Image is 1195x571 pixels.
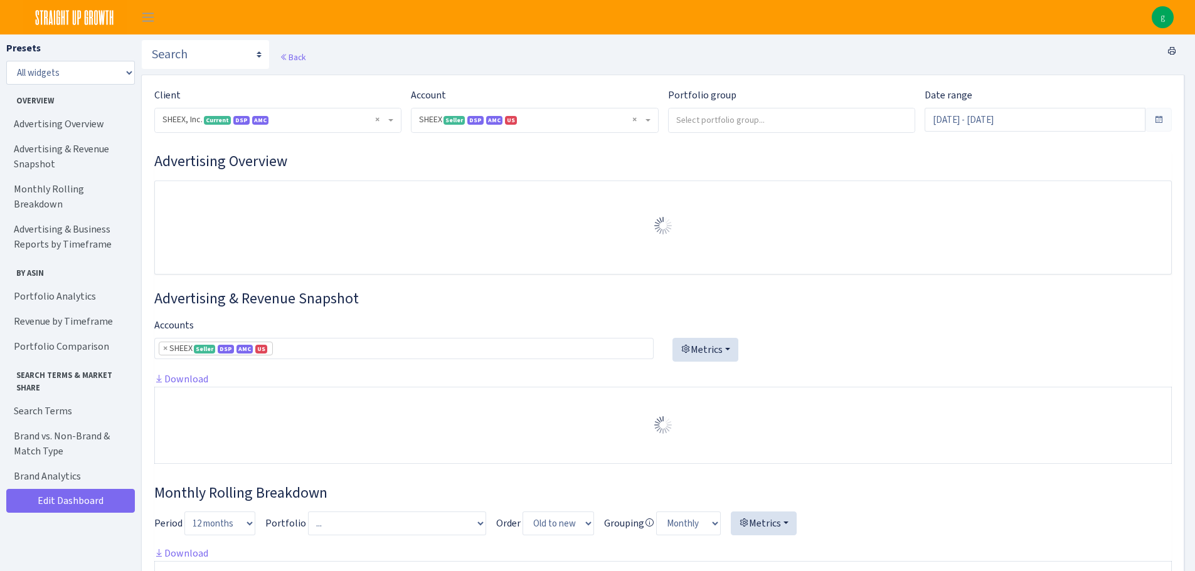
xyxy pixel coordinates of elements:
label: Account [411,88,446,103]
span: DSP [233,116,250,125]
span: US [505,116,517,125]
button: Toggle navigation [132,7,164,28]
a: Monthly Rolling Breakdown [6,177,132,217]
h3: Widget #1 [154,152,1172,170]
img: Preloader [653,216,673,236]
li: SHEEX <span class="badge badge-success">Seller</span><span class="badge badge-primary">DSP</span>... [159,342,273,355]
a: Advertising & Revenue Snapshot [6,137,132,177]
a: Search Terms [6,399,132,424]
label: Client [154,88,181,103]
a: Brand Analytics [6,464,132,489]
h3: Widget #2 [154,290,1172,308]
a: Brand vs. Non-Brand & Match Type [6,424,132,464]
a: g [1152,6,1174,28]
a: Revenue by Timeframe [6,309,132,334]
span: Remove all items [375,113,380,126]
span: US [255,345,267,354]
span: SHEEX, Inc. <span class="badge badge-success">Current</span><span class="badge badge-primary">DSP... [162,113,386,126]
span: Seller [443,116,465,125]
label: Grouping [604,516,654,531]
span: Amazon Marketing Cloud [236,345,253,354]
h3: Widget #38 [154,484,1172,502]
a: Portfolio Analytics [6,284,132,309]
img: Preloader [653,415,673,435]
label: Order [496,516,521,531]
input: Select portfolio group... [669,108,915,131]
span: Current [204,116,231,125]
span: DSP [467,116,484,125]
button: Metrics [672,338,738,362]
span: DSP [218,345,234,354]
a: Advertising & Business Reports by Timeframe [6,217,132,257]
label: Accounts [154,318,194,333]
a: Portfolio Comparison [6,334,132,359]
span: Search Terms & Market Share [7,364,131,393]
span: Overview [7,90,131,107]
a: Back [280,51,305,63]
a: Edit Dashboard [6,489,135,513]
a: Download [154,372,208,385]
span: By ASIN [7,262,131,279]
label: Portfolio [265,516,306,531]
label: Presets [6,41,41,56]
i: Avg. daily only for these metrics:<br> Sessions<br> Units<br> Revenue<br> Spend<br> Ad Sales<br> ... [644,518,654,528]
img: gjoyce [1152,6,1174,28]
button: Metrics [731,511,797,535]
span: SHEEX <span class="badge badge-success">Seller</span><span class="badge badge-primary">DSP</span>... [419,113,642,126]
span: AMC [252,116,268,125]
span: Remove all items [632,113,637,126]
label: Portfolio group [668,88,736,103]
span: Amazon Marketing Cloud [486,116,502,125]
span: × [163,342,167,355]
span: SHEEX, Inc. <span class="badge badge-success">Current</span><span class="badge badge-primary">DSP... [155,108,401,132]
span: Seller [194,345,215,354]
a: Download [154,547,208,560]
span: SHEEX <span class="badge badge-success">Seller</span><span class="badge badge-primary">DSP</span>... [412,108,657,132]
label: Period [154,516,183,531]
label: Date range [925,88,972,103]
a: Advertising Overview [6,112,132,137]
